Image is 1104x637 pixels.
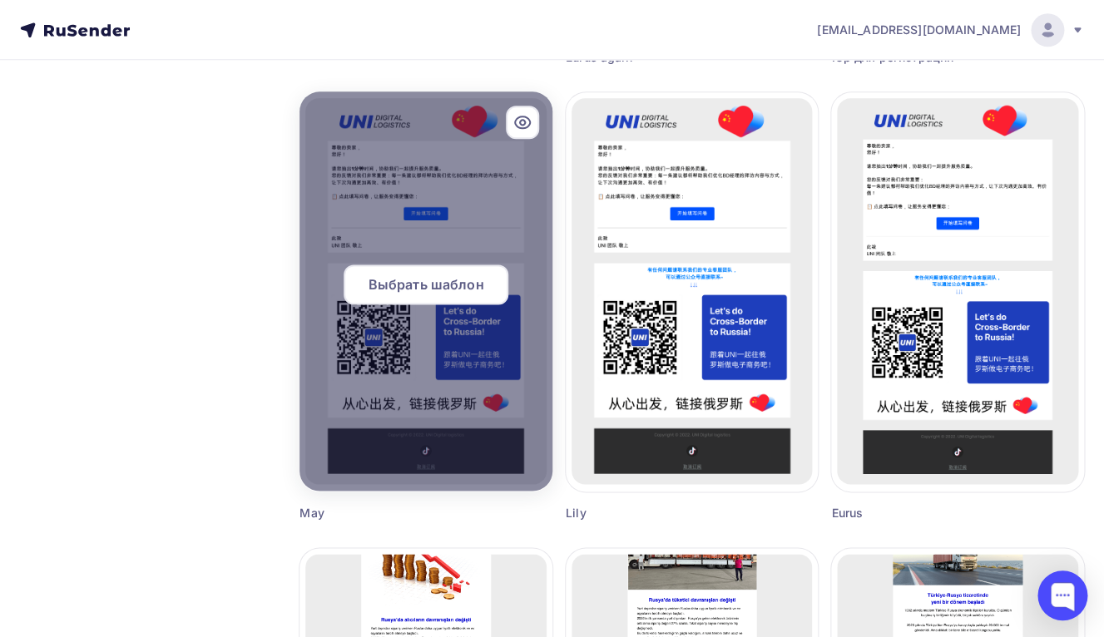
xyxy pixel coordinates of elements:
[566,505,755,521] div: Lily
[831,505,1021,521] div: Eurus
[817,13,1084,47] a: [EMAIL_ADDRESS][DOMAIN_NAME]
[369,274,484,294] span: Выбрать шаблон
[817,22,1021,38] span: [EMAIL_ADDRESS][DOMAIN_NAME]
[300,505,489,521] div: May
